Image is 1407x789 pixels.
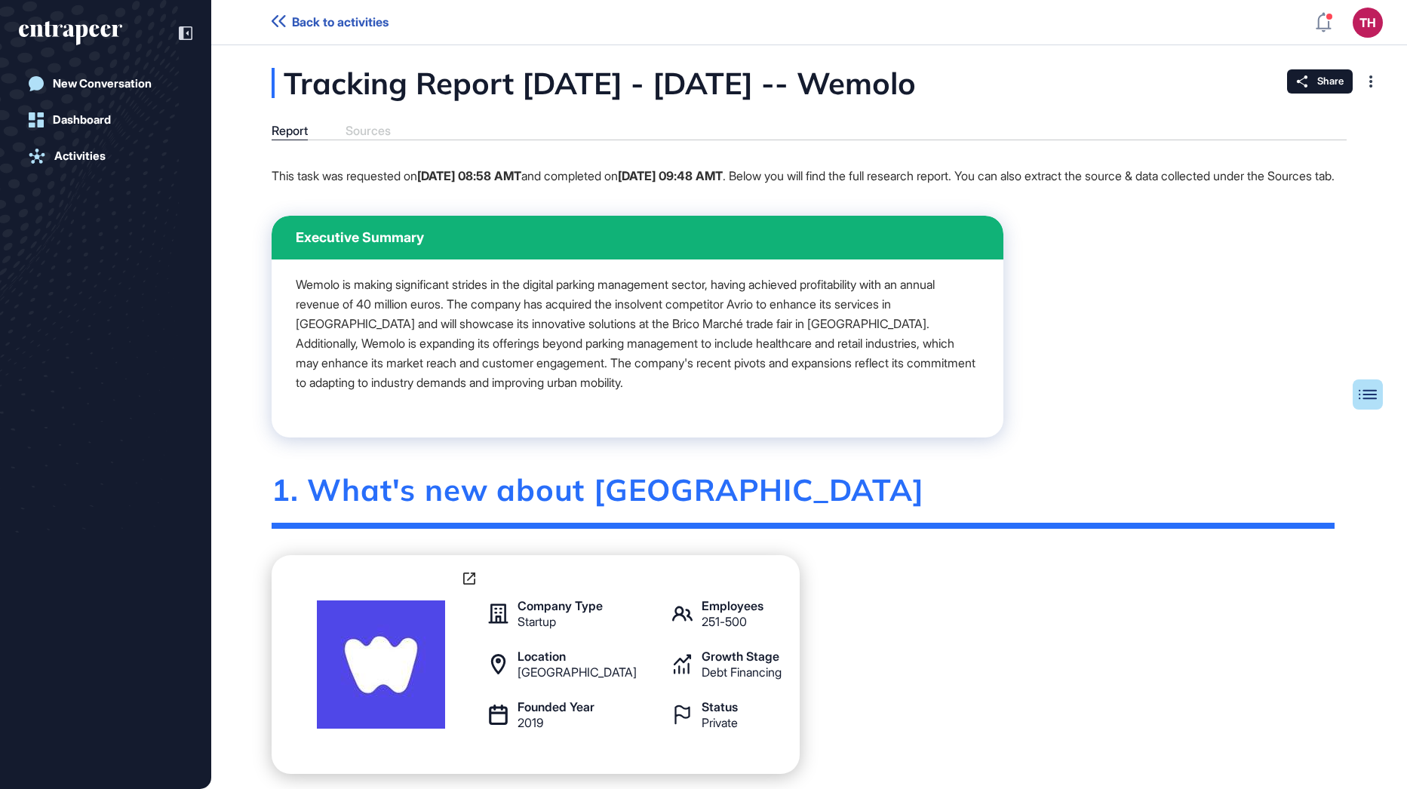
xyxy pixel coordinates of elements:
[618,168,723,183] strong: [DATE] 09:48 AMT
[19,141,192,171] a: Activities
[19,21,122,45] div: entrapeer-logo
[272,68,1067,98] div: Tracking Report [DATE] - [DATE] -- Wemolo
[317,600,445,729] img: Wemolo-logo
[296,275,979,392] p: Wemolo is making significant strides in the digital parking management sector, having achieved pr...
[518,650,566,662] div: Location
[53,113,111,127] div: Dashboard
[518,666,637,678] div: [GEOGRAPHIC_DATA]
[518,701,594,713] div: Founded Year
[1317,75,1344,87] span: Share
[272,15,389,29] a: Back to activities
[702,717,738,729] div: Private
[272,471,1335,529] div: 1. What's new about [GEOGRAPHIC_DATA]
[702,650,779,662] div: Growth Stage
[19,105,192,135] a: Dashboard
[702,616,747,628] div: 251-500
[518,600,603,612] div: Company Type
[292,15,389,29] span: Back to activities
[417,168,521,183] strong: [DATE] 08:58 AMT
[1353,8,1383,38] button: TH
[296,231,424,244] span: Executive Summary
[702,666,782,678] div: Debt Financing
[54,149,106,163] div: Activities
[272,124,308,138] div: Report
[518,717,543,729] div: 2019
[272,166,1335,186] p: This task was requested on and completed on . Below you will find the full research report. You c...
[518,616,556,628] div: Startup
[53,77,152,91] div: New Conversation
[702,600,763,612] div: Employees
[702,701,738,713] div: Status
[19,69,192,99] a: New Conversation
